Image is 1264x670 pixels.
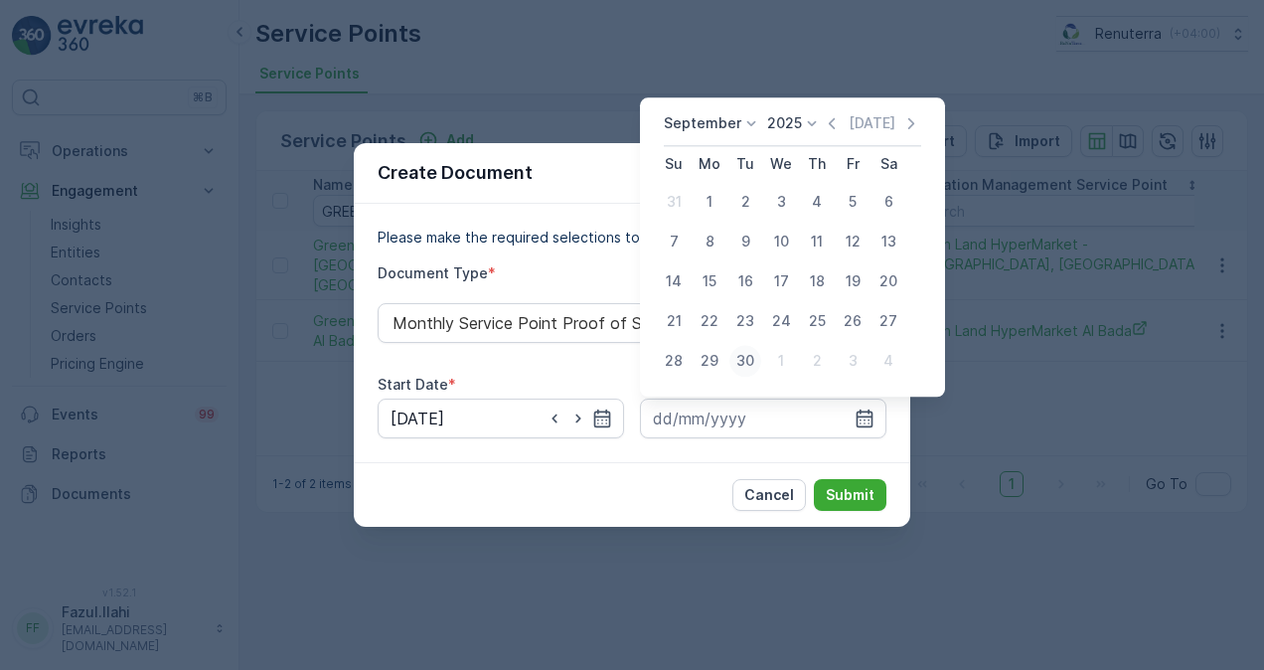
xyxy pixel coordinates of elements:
div: 23 [729,305,761,337]
div: 25 [801,305,833,337]
div: 13 [872,226,904,257]
button: Submit [814,479,886,511]
p: Please make the required selections to create your document. [378,228,886,248]
p: Submit [826,485,874,505]
label: Start Date [378,376,448,393]
div: 19 [837,265,869,297]
div: 16 [729,265,761,297]
div: 5 [837,186,869,218]
div: 29 [694,345,725,377]
div: 2 [801,345,833,377]
th: Monday [692,146,727,182]
input: dd/mm/yyyy [378,399,624,438]
div: 8 [694,226,725,257]
th: Wednesday [763,146,799,182]
div: 2 [729,186,761,218]
div: 1 [694,186,725,218]
div: 10 [765,226,797,257]
div: 4 [801,186,833,218]
div: 6 [872,186,904,218]
p: 2025 [767,113,802,133]
div: 11 [801,226,833,257]
p: September [664,113,741,133]
div: 17 [765,265,797,297]
p: [DATE] [849,113,895,133]
div: 22 [694,305,725,337]
div: 27 [872,305,904,337]
th: Saturday [870,146,906,182]
div: 24 [765,305,797,337]
div: 7 [658,226,690,257]
div: 14 [658,265,690,297]
label: Document Type [378,264,488,281]
button: Cancel [732,479,806,511]
div: 26 [837,305,869,337]
input: dd/mm/yyyy [640,399,886,438]
div: 28 [658,345,690,377]
th: Friday [835,146,870,182]
div: 31 [658,186,690,218]
div: 4 [872,345,904,377]
div: 9 [729,226,761,257]
div: 15 [694,265,725,297]
div: 3 [765,186,797,218]
th: Thursday [799,146,835,182]
div: 20 [872,265,904,297]
th: Tuesday [727,146,763,182]
div: 30 [729,345,761,377]
p: Cancel [744,485,794,505]
div: 12 [837,226,869,257]
div: 1 [765,345,797,377]
div: 3 [837,345,869,377]
th: Sunday [656,146,692,182]
div: 21 [658,305,690,337]
div: 18 [801,265,833,297]
p: Create Document [378,159,533,187]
